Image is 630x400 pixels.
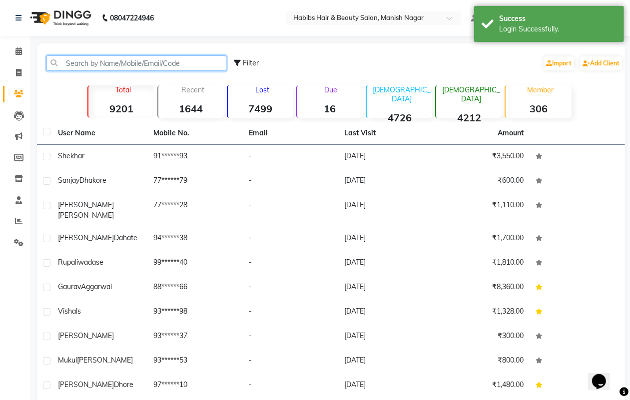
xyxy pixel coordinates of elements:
td: [DATE] [338,349,434,374]
th: Amount [492,122,530,144]
td: [DATE] [338,276,434,300]
td: ₹8,360.00 [434,276,530,300]
strong: 16 [297,102,363,115]
span: [PERSON_NAME] [58,380,114,389]
td: [DATE] [338,194,434,227]
p: [DEMOGRAPHIC_DATA] [371,85,432,103]
td: [DATE] [338,374,434,398]
td: ₹1,328.00 [434,300,530,325]
p: Recent [162,85,224,94]
span: Aggarwal [81,282,112,291]
td: - [243,251,338,276]
span: s [77,307,81,316]
td: [DATE] [338,227,434,251]
span: Dahate [114,233,137,242]
td: ₹1,700.00 [434,227,530,251]
span: rupali [58,258,78,267]
th: Last Visit [338,122,434,145]
td: ₹3,550.00 [434,145,530,169]
span: Filter [243,58,259,67]
span: vishal [58,307,77,316]
td: - [243,169,338,194]
span: Mukul [58,356,77,365]
p: [DEMOGRAPHIC_DATA] [440,85,502,103]
strong: 7499 [228,102,293,115]
td: - [243,374,338,398]
p: Due [299,85,363,94]
th: User Name [52,122,147,145]
input: Search by Name/Mobile/Email/Code [46,55,226,71]
td: - [243,349,338,374]
td: - [243,145,338,169]
b: 08047224946 [110,4,154,32]
span: Sanjay [58,176,79,185]
th: Mobile No. [147,122,243,145]
strong: 4726 [367,111,432,124]
p: Member [510,85,571,94]
td: - [243,227,338,251]
td: ₹1,480.00 [434,374,530,398]
img: logo [25,4,94,32]
strong: 1644 [158,102,224,115]
td: ₹300.00 [434,325,530,349]
td: [DATE] [338,251,434,276]
strong: 306 [506,102,571,115]
td: [DATE] [338,145,434,169]
span: Dhakore [79,176,106,185]
span: Gaurav [58,282,81,291]
span: [PERSON_NAME] [58,233,114,242]
iframe: chat widget [588,360,620,390]
p: Lost [232,85,293,94]
td: - [243,194,338,227]
span: [PERSON_NAME] [58,200,114,209]
th: Email [243,122,338,145]
span: dhore [114,380,133,389]
td: ₹800.00 [434,349,530,374]
td: ₹1,810.00 [434,251,530,276]
a: Add Client [580,56,622,70]
span: [PERSON_NAME] [77,356,133,365]
div: Login Successfully. [499,24,617,34]
td: [DATE] [338,300,434,325]
span: [PERSON_NAME] [58,331,114,340]
td: ₹1,110.00 [434,194,530,227]
strong: 9201 [88,102,154,115]
td: ₹600.00 [434,169,530,194]
td: [DATE] [338,325,434,349]
p: Total [92,85,154,94]
div: Success [499,13,617,24]
span: shekhar [58,151,84,160]
td: [DATE] [338,169,434,194]
strong: 4212 [436,111,502,124]
td: - [243,300,338,325]
span: [PERSON_NAME] [58,211,114,220]
span: wadase [78,258,103,267]
a: Import [544,56,574,70]
td: - [243,276,338,300]
td: - [243,325,338,349]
